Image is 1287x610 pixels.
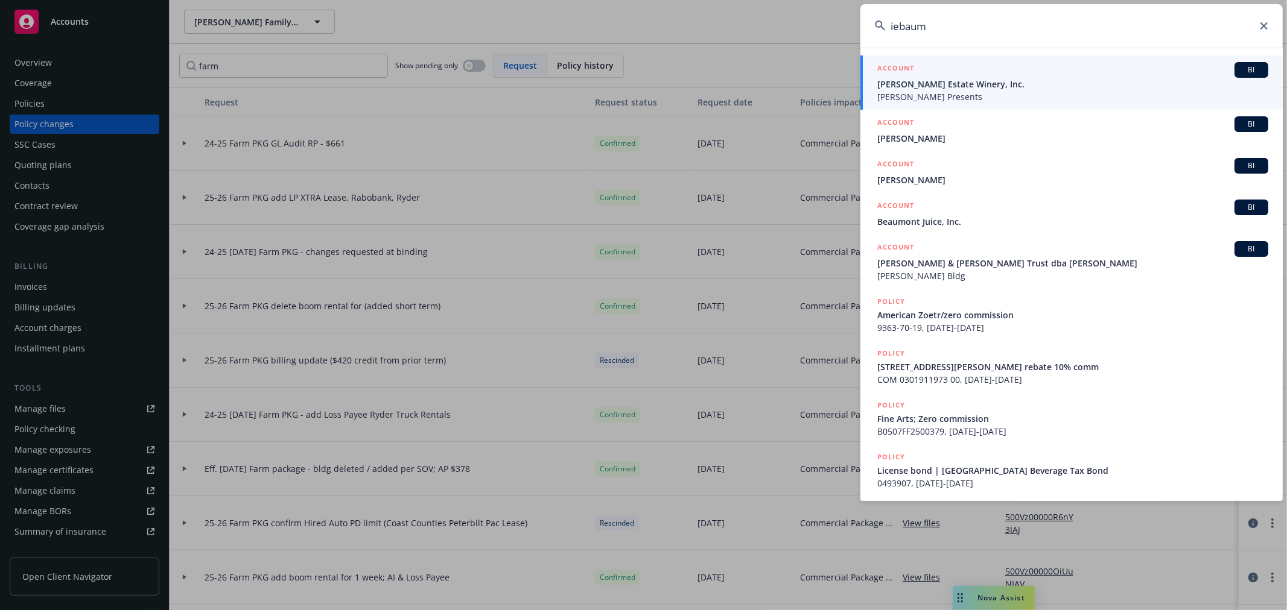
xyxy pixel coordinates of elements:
[877,309,1268,321] span: American Zoetr/zero commission
[877,158,914,172] h5: ACCOUNT
[1239,244,1263,254] span: BI
[860,151,1283,193] a: ACCOUNTBI[PERSON_NAME]
[877,257,1268,269] span: [PERSON_NAME] & [PERSON_NAME] Trust dba [PERSON_NAME]
[877,132,1268,145] span: [PERSON_NAME]
[877,241,914,256] h5: ACCOUNT
[877,321,1268,334] span: 9363-70-19, [DATE]-[DATE]
[877,373,1268,386] span: COM 0301911973 00, [DATE]-[DATE]
[877,215,1268,228] span: Beaumont Juice, Inc.
[877,90,1268,103] span: [PERSON_NAME] Presents
[877,200,914,214] h5: ACCOUNT
[1239,64,1263,75] span: BI
[860,392,1283,444] a: POLICYFine Arts; Zero commissionB0507FF2500379, [DATE]-[DATE]
[877,78,1268,90] span: [PERSON_NAME] Estate Winery, Inc.
[860,234,1283,289] a: ACCOUNTBI[PERSON_NAME] & [PERSON_NAME] Trust dba [PERSON_NAME][PERSON_NAME] Bldg
[877,174,1268,186] span: [PERSON_NAME]
[860,193,1283,234] a: ACCOUNTBIBeaumont Juice, Inc.
[877,425,1268,438] span: B0507FF2500379, [DATE]-[DATE]
[860,289,1283,341] a: POLICYAmerican Zoetr/zero commission9363-70-19, [DATE]-[DATE]
[877,464,1268,477] span: License bond | [GEOGRAPHIC_DATA] Beverage Tax Bond
[1239,119,1263,130] span: BI
[877,116,914,131] h5: ACCOUNT
[860,341,1283,392] a: POLICY[STREET_ADDRESS][PERSON_NAME] rebate 10% commCOM 0301911973 00, [DATE]-[DATE]
[860,55,1283,110] a: ACCOUNTBI[PERSON_NAME] Estate Winery, Inc.[PERSON_NAME] Presents
[877,295,905,307] h5: POLICY
[860,110,1283,151] a: ACCOUNTBI[PERSON_NAME]
[877,451,905,463] h5: POLICY
[877,477,1268,489] span: 0493907, [DATE]-[DATE]
[860,444,1283,496] a: POLICYLicense bond | [GEOGRAPHIC_DATA] Beverage Tax Bond0493907, [DATE]-[DATE]
[877,269,1268,282] span: [PERSON_NAME] Bldg
[1239,160,1263,171] span: BI
[877,412,1268,425] span: Fine Arts; Zero commission
[860,4,1283,48] input: Search...
[877,360,1268,373] span: [STREET_ADDRESS][PERSON_NAME] rebate 10% comm
[877,399,905,411] h5: POLICY
[877,62,914,77] h5: ACCOUNT
[1239,202,1263,213] span: BI
[877,347,905,359] h5: POLICY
